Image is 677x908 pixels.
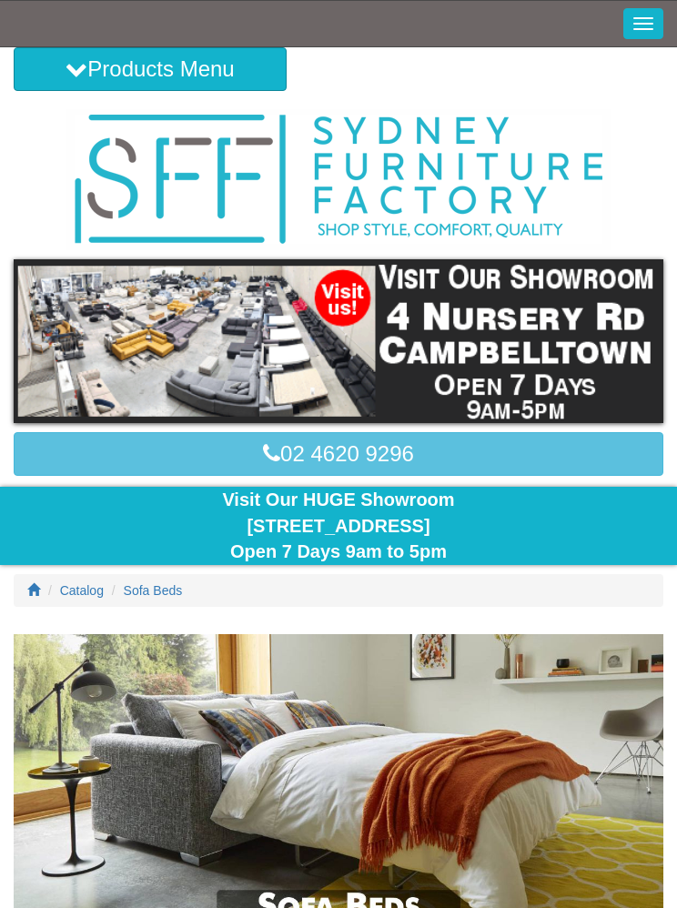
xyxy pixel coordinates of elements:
a: Sofa Beds [124,583,183,598]
img: Sydney Furniture Factory [66,109,611,250]
button: Products Menu [14,47,287,91]
div: Visit Our HUGE Showroom [STREET_ADDRESS] Open 7 Days 9am to 5pm [14,487,663,565]
img: showroom.gif [14,259,663,423]
a: 02 4620 9296 [14,432,663,476]
a: Catalog [60,583,104,598]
